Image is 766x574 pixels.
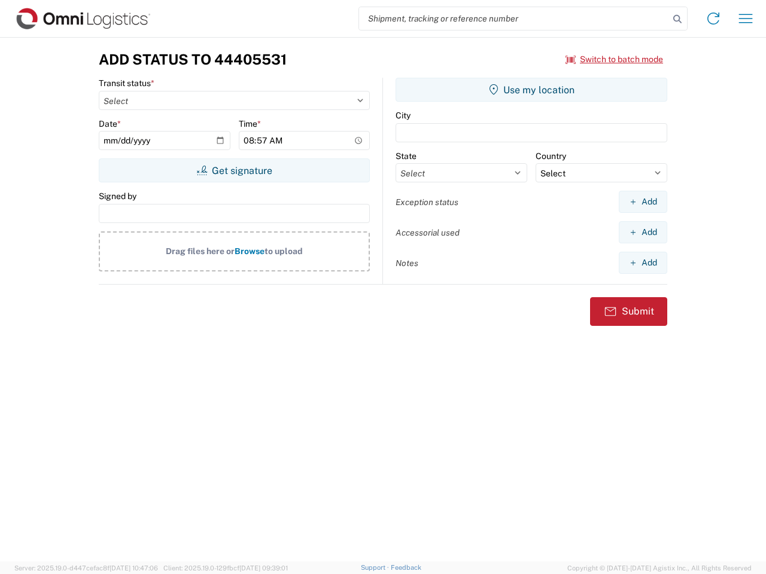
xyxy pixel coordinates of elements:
[566,50,663,69] button: Switch to batch mode
[396,78,667,102] button: Use my location
[110,564,158,572] span: [DATE] 10:47:06
[396,151,417,161] label: State
[235,246,265,256] span: Browse
[361,564,391,571] a: Support
[166,246,235,256] span: Drag files here or
[590,297,667,326] button: Submit
[619,191,667,213] button: Add
[99,118,121,129] label: Date
[396,110,411,121] label: City
[396,227,460,238] label: Accessorial used
[163,564,288,572] span: Client: 2025.19.0-129fbcf
[265,246,303,256] span: to upload
[99,158,370,182] button: Get signature
[239,118,261,129] label: Time
[359,7,669,30] input: Shipment, tracking or reference number
[14,564,158,572] span: Server: 2025.19.0-d447cefac8f
[99,51,287,68] h3: Add Status to 44405531
[391,564,421,571] a: Feedback
[567,563,752,573] span: Copyright © [DATE]-[DATE] Agistix Inc., All Rights Reserved
[99,191,136,201] label: Signed by
[619,252,667,274] button: Add
[99,78,154,88] label: Transit status
[396,258,418,268] label: Notes
[396,197,458,207] label: Exception status
[619,221,667,243] button: Add
[239,564,288,572] span: [DATE] 09:39:01
[536,151,566,161] label: Country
